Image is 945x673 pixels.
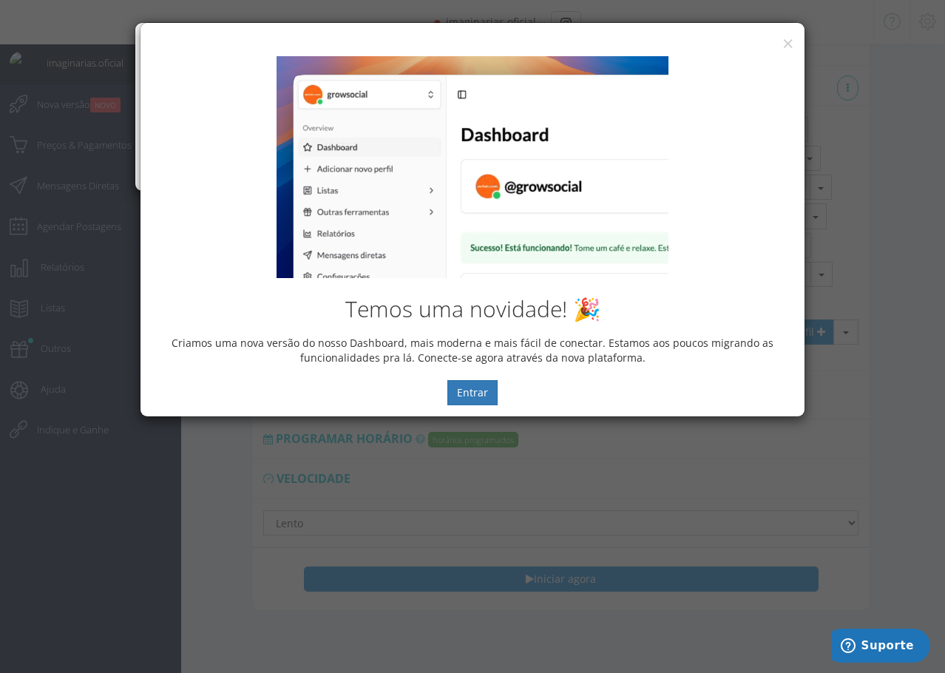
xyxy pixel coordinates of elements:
[832,629,930,666] iframe: Abre um widget para que você possa encontrar mais informações
[447,380,498,405] button: Entrar
[782,33,793,53] button: ×
[152,297,793,321] h2: Temos uma novidade! 🎉
[277,56,668,278] img: New Dashboard
[152,336,793,365] p: Criamos uma nova versão do nosso Dashboard, mais moderna e mais fácil de conectar. Estamos aos po...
